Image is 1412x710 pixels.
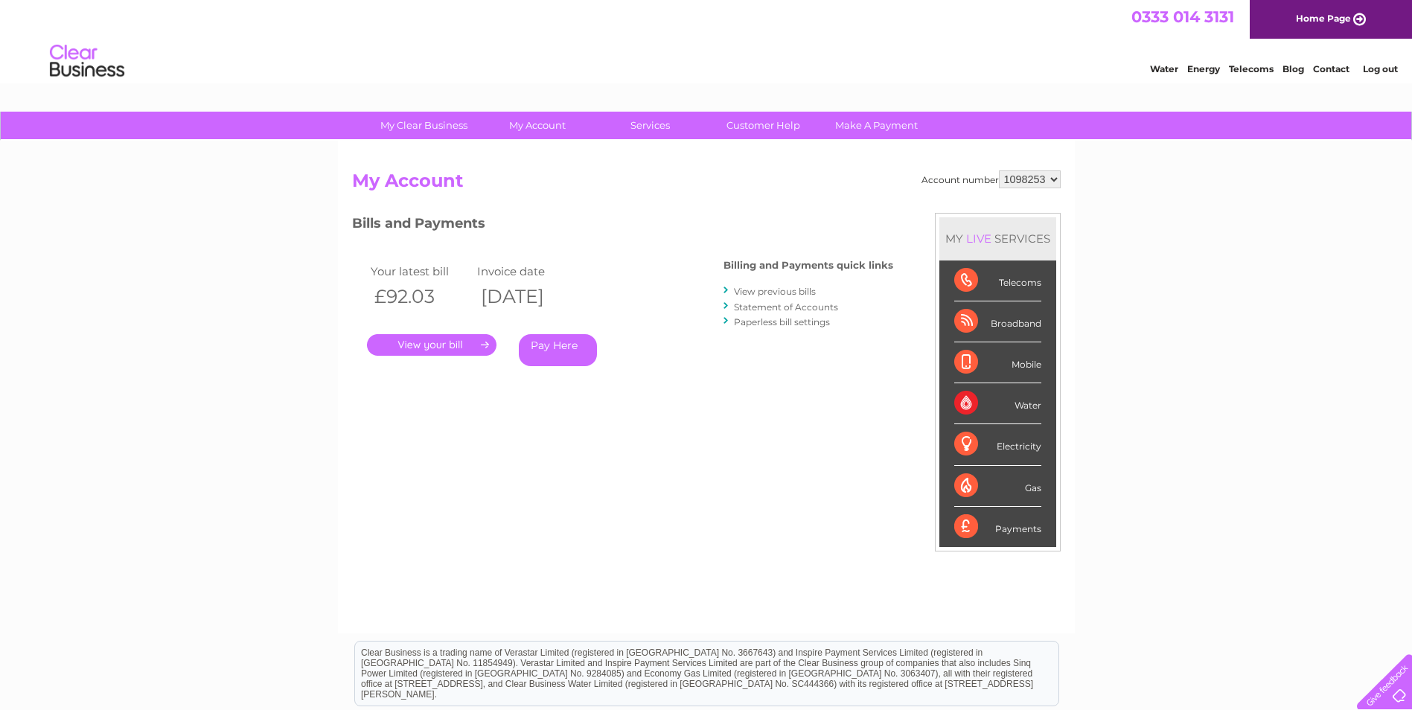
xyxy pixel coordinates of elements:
[702,112,825,139] a: Customer Help
[954,424,1041,465] div: Electricity
[352,213,893,239] h3: Bills and Payments
[734,301,838,313] a: Statement of Accounts
[476,112,598,139] a: My Account
[1150,63,1178,74] a: Water
[954,507,1041,547] div: Payments
[1363,63,1398,74] a: Log out
[963,231,994,246] div: LIVE
[954,260,1041,301] div: Telecoms
[367,281,474,312] th: £92.03
[954,301,1041,342] div: Broadband
[1187,63,1220,74] a: Energy
[1131,7,1234,26] a: 0333 014 3131
[1282,63,1304,74] a: Blog
[723,260,893,271] h4: Billing and Payments quick links
[954,466,1041,507] div: Gas
[473,281,581,312] th: [DATE]
[352,170,1061,199] h2: My Account
[362,112,485,139] a: My Clear Business
[473,261,581,281] td: Invoice date
[367,334,496,356] a: .
[734,286,816,297] a: View previous bills
[1229,63,1274,74] a: Telecoms
[815,112,938,139] a: Make A Payment
[589,112,712,139] a: Services
[939,217,1056,260] div: MY SERVICES
[519,334,597,366] a: Pay Here
[734,316,830,327] a: Paperless bill settings
[355,8,1058,72] div: Clear Business is a trading name of Verastar Limited (registered in [GEOGRAPHIC_DATA] No. 3667643...
[367,261,474,281] td: Your latest bill
[954,342,1041,383] div: Mobile
[921,170,1061,188] div: Account number
[1313,63,1349,74] a: Contact
[49,39,125,84] img: logo.png
[954,383,1041,424] div: Water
